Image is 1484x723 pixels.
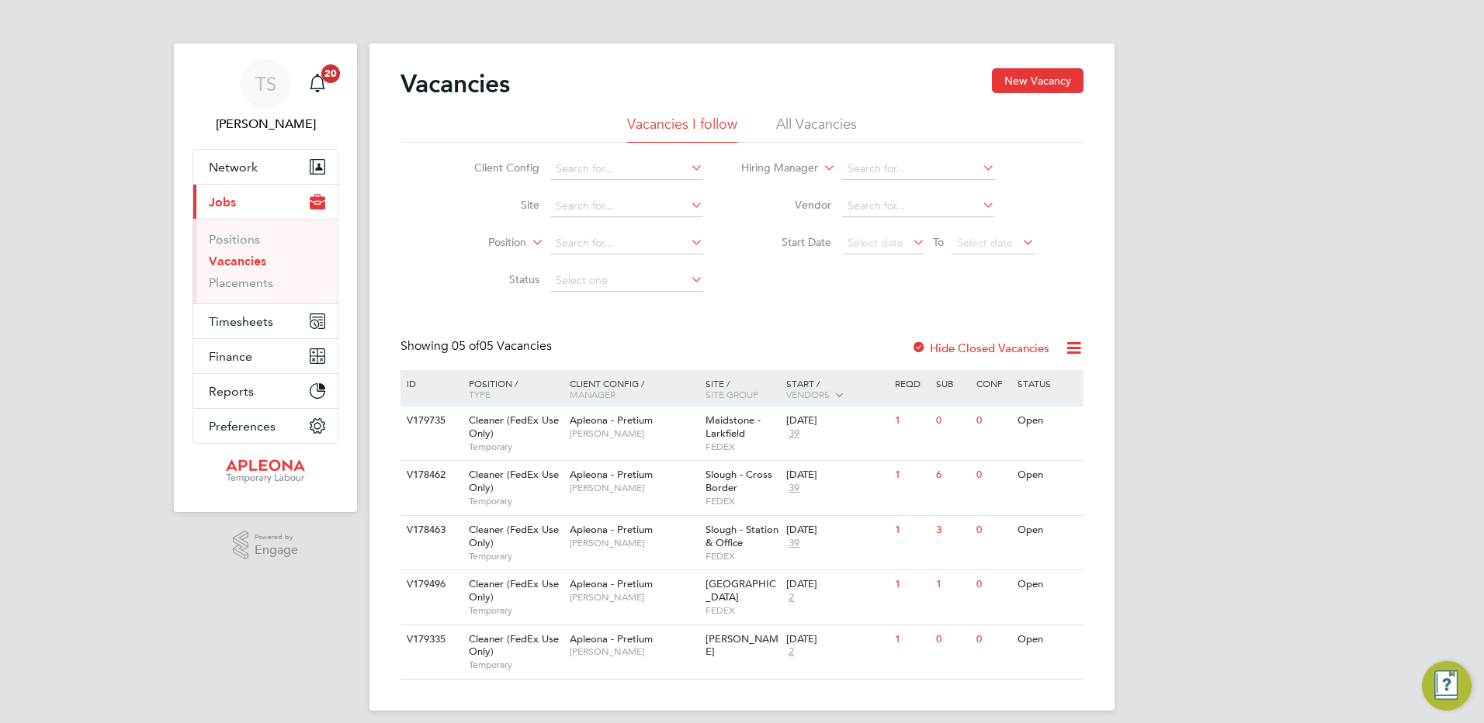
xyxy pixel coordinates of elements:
[457,370,566,407] div: Position /
[932,625,973,654] div: 0
[706,632,778,659] span: [PERSON_NAME]
[255,74,276,94] span: TS
[193,409,338,443] button: Preferences
[742,235,831,249] label: Start Date
[932,516,973,545] div: 3
[706,388,758,400] span: Site Group
[786,633,887,646] div: [DATE]
[233,531,299,560] a: Powered byEngage
[469,441,562,453] span: Temporary
[957,236,1013,250] span: Select date
[469,632,559,659] span: Cleaner (FedEx Use Only)
[786,591,796,604] span: 2
[192,115,338,133] span: Tracy Sellick
[842,195,995,217] input: Search for...
[209,384,254,399] span: Reports
[973,406,1013,435] div: 0
[992,68,1084,93] button: New Vacancy
[973,370,1013,396] div: Conf
[891,625,931,654] div: 1
[193,150,338,184] button: Network
[452,338,480,354] span: 05 of
[1014,406,1081,435] div: Open
[706,495,779,507] span: FEDEX
[403,516,457,545] div: V178463
[786,482,802,495] span: 39
[570,523,653,536] span: Apleona - Pretium
[226,459,305,484] img: apleona-logo-retina.png
[848,236,903,250] span: Select date
[403,370,457,396] div: ID
[1014,625,1081,654] div: Open
[209,275,273,290] a: Placements
[403,461,457,489] div: V178462
[209,254,266,268] a: Vacancies
[1014,516,1081,545] div: Open
[469,495,562,507] span: Temporary
[469,550,562,562] span: Temporary
[570,413,653,427] span: Apleona - Pretium
[255,531,298,544] span: Powered by
[403,570,457,599] div: V179496
[321,64,340,83] span: 20
[469,523,559,549] span: Cleaner (FedEx Use Only)
[842,158,995,180] input: Search for...
[550,158,703,180] input: Search for...
[570,645,698,658] span: [PERSON_NAME]
[891,570,931,599] div: 1
[706,468,772,494] span: Slough - Cross Border
[400,68,510,99] h2: Vacancies
[302,59,333,109] a: 20
[550,233,703,254] input: Search for...
[469,604,562,617] span: Temporary
[973,625,1013,654] div: 0
[450,161,539,175] label: Client Config
[570,482,698,494] span: [PERSON_NAME]
[469,659,562,671] span: Temporary
[570,427,698,440] span: [PERSON_NAME]
[627,115,737,143] li: Vacancies I follow
[209,160,258,175] span: Network
[403,625,457,654] div: V179335
[174,43,357,512] nav: Main navigation
[891,370,931,396] div: Reqd
[782,370,891,409] div: Start /
[1014,370,1081,396] div: Status
[469,577,559,604] span: Cleaner (FedEx Use Only)
[786,427,802,441] span: 39
[706,604,779,617] span: FEDEX
[209,349,252,364] span: Finance
[192,459,338,484] a: Go to home page
[469,388,491,400] span: Type
[255,544,298,557] span: Engage
[469,468,559,494] span: Cleaner (FedEx Use Only)
[193,185,338,219] button: Jobs
[786,414,887,427] div: [DATE]
[209,232,260,247] a: Positions
[932,370,973,396] div: Sub
[973,570,1013,599] div: 0
[193,304,338,338] button: Timesheets
[706,550,779,562] span: FEDEX
[209,195,236,209] span: Jobs
[437,235,526,251] label: Position
[891,406,931,435] div: 1
[786,524,887,537] div: [DATE]
[450,272,539,286] label: Status
[400,338,555,355] div: Showing
[786,469,887,482] div: [DATE]
[911,341,1049,355] label: Hide Closed Vacancies
[786,645,796,659] span: 2
[729,161,818,176] label: Hiring Manager
[973,461,1013,489] div: 0
[550,270,703,292] input: Select one
[932,570,973,599] div: 1
[1014,570,1081,599] div: Open
[891,461,931,489] div: 1
[786,388,830,400] span: Vendors
[932,406,973,435] div: 0
[570,577,653,590] span: Apleona - Pretium
[891,516,931,545] div: 1
[706,441,779,453] span: FEDEX
[706,577,776,604] span: [GEOGRAPHIC_DATA]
